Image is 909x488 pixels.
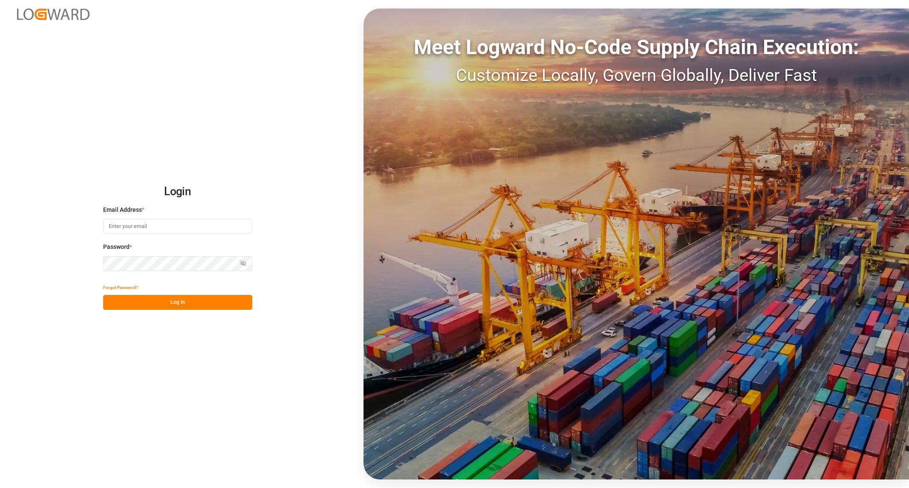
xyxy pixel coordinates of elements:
[103,280,138,295] button: Forgot Password?
[103,178,252,205] h2: Login
[103,295,252,310] button: Log In
[103,205,142,214] span: Email Address
[364,32,909,63] div: Meet Logward No-Code Supply Chain Execution:
[17,9,89,20] img: Logward_new_orange.png
[103,243,130,251] span: Password
[364,63,909,88] div: Customize Locally, Govern Globally, Deliver Fast
[103,219,252,234] input: Enter your email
